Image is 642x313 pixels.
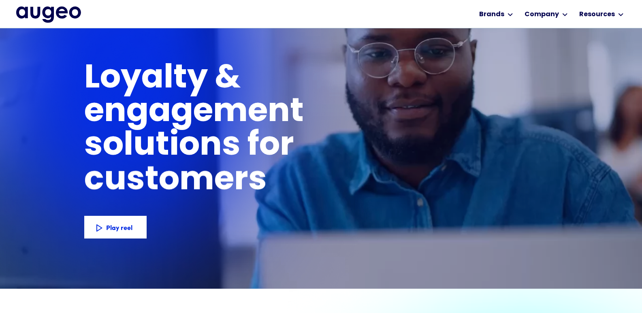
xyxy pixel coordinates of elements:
[525,10,559,19] div: Company
[579,10,615,19] div: Resources
[479,10,504,19] div: Brands
[16,6,81,23] a: home
[84,216,147,238] a: Play reel
[84,62,434,163] h1: Loyalty & engagement solutions for
[84,164,285,198] h1: customers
